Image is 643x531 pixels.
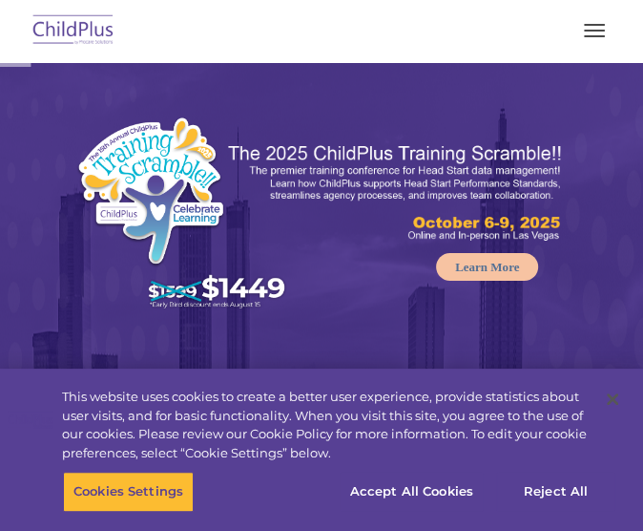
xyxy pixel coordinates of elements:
img: ChildPlus by Procare Solutions [29,9,118,53]
button: Accept All Cookies [340,472,484,512]
button: Cookies Settings [63,472,194,512]
button: Close [591,378,633,420]
span: Phone number [272,204,353,219]
span: Last name [272,126,330,140]
div: This website uses cookies to create a better user experience, provide statistics about user visit... [62,388,595,462]
button: Reject All [496,472,615,512]
a: Learn More [436,253,538,281]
